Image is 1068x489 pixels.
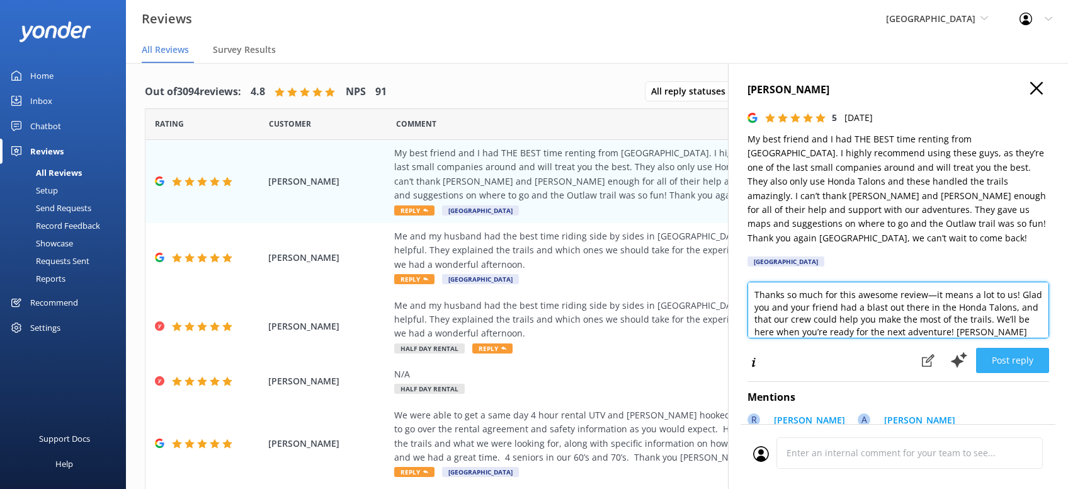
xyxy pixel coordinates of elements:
[30,88,52,113] div: Inbox
[268,251,388,265] span: [PERSON_NAME]
[268,437,388,451] span: [PERSON_NAME]
[394,229,963,272] div: Me and my husband had the best time riding side by sides in [GEOGRAPHIC_DATA]. The guys at [GEOGR...
[30,113,61,139] div: Chatbot
[394,408,963,465] div: We were able to get a same day 4 hour rental UTV and [PERSON_NAME] hooked us up for a great time!...
[768,413,845,430] a: [PERSON_NAME]
[747,389,1049,406] h4: Mentions
[394,274,435,284] span: Reply
[8,252,126,270] a: Requests Sent
[394,343,465,354] span: Half Day Rental
[268,374,388,388] span: [PERSON_NAME]
[747,132,1049,245] p: My best friend and I had THE BEST time renting from [GEOGRAPHIC_DATA]. I highly recommend using t...
[651,84,733,98] span: All reply statuses
[394,205,435,216] span: Reply
[8,181,58,199] div: Setup
[268,175,388,188] span: [PERSON_NAME]
[269,118,311,130] span: Date
[753,446,769,462] img: user_profile.svg
[8,217,100,234] div: Record Feedback
[394,146,963,203] div: My best friend and I had THE BEST time renting from [GEOGRAPHIC_DATA]. I highly recommend using t...
[394,299,963,341] div: Me and my husband had the best time riding side by sides in [GEOGRAPHIC_DATA]. The guys at [GEOGR...
[832,112,837,124] span: 5
[396,118,436,130] span: Question
[8,234,73,252] div: Showcase
[858,413,870,426] div: A
[8,252,89,270] div: Requests Sent
[145,84,241,100] h4: Out of 3094 reviews:
[844,111,873,125] p: [DATE]
[878,413,955,430] a: [PERSON_NAME]
[213,43,276,56] span: Survey Results
[442,205,519,216] span: [GEOGRAPHIC_DATA]
[8,217,126,234] a: Record Feedback
[884,413,955,427] p: [PERSON_NAME]
[886,13,975,25] span: [GEOGRAPHIC_DATA]
[39,426,90,451] div: Support Docs
[30,139,64,164] div: Reviews
[8,199,126,217] a: Send Requests
[268,319,388,333] span: [PERSON_NAME]
[394,367,963,381] div: N/A
[774,413,845,427] p: [PERSON_NAME]
[747,82,1049,98] h4: [PERSON_NAME]
[55,451,73,476] div: Help
[8,164,126,181] a: All Reviews
[747,282,1049,338] textarea: Thanks so much for this awesome review—it means a lot to us! Glad you and your friend had a blast...
[394,467,435,477] span: Reply
[155,118,184,130] span: Date
[375,84,387,100] h4: 91
[1030,82,1043,96] button: Close
[251,84,265,100] h4: 4.8
[442,274,519,284] span: [GEOGRAPHIC_DATA]
[142,43,189,56] span: All Reviews
[346,84,366,100] h4: NPS
[30,290,78,315] div: Recommend
[142,9,192,29] h3: Reviews
[30,63,54,88] div: Home
[8,270,65,287] div: Reports
[30,315,60,340] div: Settings
[747,413,760,426] div: R
[8,234,126,252] a: Showcase
[8,199,91,217] div: Send Requests
[8,181,126,199] a: Setup
[8,164,82,181] div: All Reviews
[8,270,126,287] a: Reports
[394,384,465,394] span: Half Day Rental
[19,21,91,42] img: yonder-white-logo.png
[976,348,1049,373] button: Post reply
[472,343,513,354] span: Reply
[442,467,519,477] span: [GEOGRAPHIC_DATA]
[747,256,824,267] div: [GEOGRAPHIC_DATA]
